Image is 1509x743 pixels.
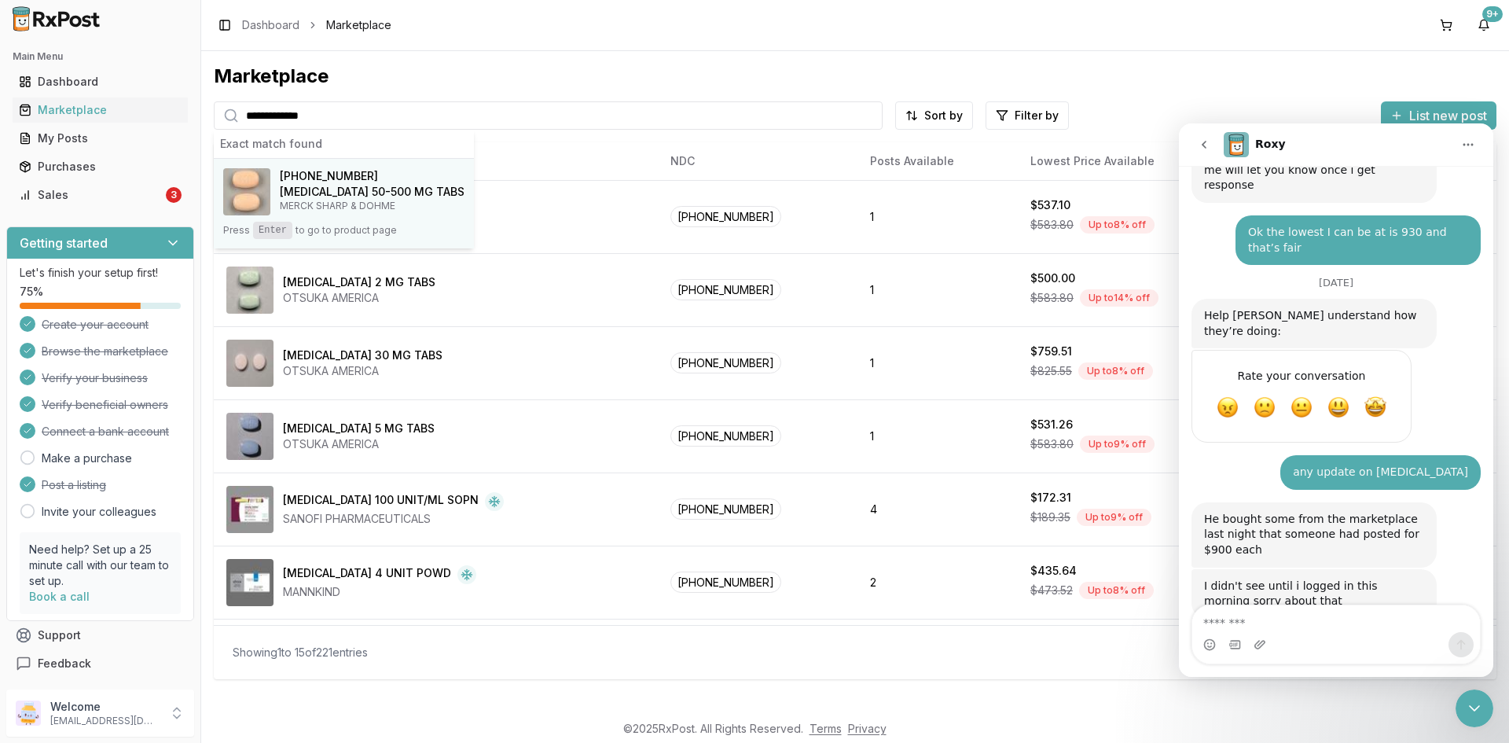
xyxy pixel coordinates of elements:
[1030,490,1071,506] div: $172.31
[16,701,41,726] img: User avatar
[13,181,188,209] a: Sales3
[1030,290,1074,306] span: $583.80
[42,344,168,359] span: Browse the marketplace
[19,187,163,203] div: Sales
[226,267,274,314] img: Abilify 2 MG TABS
[13,124,188,153] a: My Posts
[283,511,504,527] div: SANOFI PHARMACEUTICALS
[42,504,156,520] a: Invite your colleagues
[19,159,182,175] div: Purchases
[1080,216,1155,234] div: Up to 8 % off
[19,74,182,90] div: Dashboard
[242,17,391,33] nav: breadcrumb
[1409,106,1487,125] span: List new post
[13,68,188,96] a: Dashboard
[13,50,188,63] h2: Main Menu
[857,180,1018,253] td: 1
[50,715,160,727] p: [EMAIL_ADDRESS][DOMAIN_NAME]
[20,234,108,252] h3: Getting started
[1030,217,1074,233] span: $583.80
[226,340,274,387] img: Abilify 30 MG TABS
[226,413,274,460] img: Abilify 5 MG TABS
[1030,563,1077,579] div: $435.64
[1080,436,1155,453] div: Up to 9 % off
[1078,362,1153,380] div: Up to 8 % off
[280,200,464,212] p: MERCK SHARP & DOHME
[1030,344,1072,359] div: $759.51
[670,572,781,593] span: [PHONE_NUMBER]
[857,546,1018,619] td: 2
[1030,417,1073,432] div: $531.26
[42,451,132,466] a: Make a purchase
[283,348,442,363] div: [MEDICAL_DATA] 30 MG TABS
[42,477,106,493] span: Post a listing
[280,168,378,184] span: [PHONE_NUMBER]
[13,153,188,181] a: Purchases
[242,17,299,33] a: Dashboard
[283,492,479,511] div: [MEDICAL_DATA] 100 UNIT/ML SOPN
[924,108,963,123] span: Sort by
[223,168,270,215] img: Janumet 50-500 MG TABS
[1179,123,1493,677] iframe: Intercom live chat
[29,542,171,589] p: Need help? Set up a 25 minute call with our team to set up.
[50,699,160,715] p: Welcome
[895,101,973,130] button: Sort by
[226,559,274,606] img: Afrezza 4 UNIT POWD
[253,222,292,239] kbd: Enter
[1030,197,1070,213] div: $537.10
[19,102,182,118] div: Marketplace
[29,590,90,603] a: Book a call
[857,253,1018,326] td: 1
[1381,109,1496,125] a: List new post
[1471,13,1496,38] button: 9+
[1456,690,1493,727] iframe: Intercom live chat
[42,370,148,386] span: Verify your business
[1482,6,1503,22] div: 9+
[283,363,442,379] div: OTSUKA AMERICA
[296,224,397,237] span: to go to product page
[1030,583,1073,598] span: $473.52
[658,142,857,180] th: NDC
[20,265,181,281] p: Let's finish your setup first!
[6,126,194,151] button: My Posts
[19,131,182,146] div: My Posts
[857,619,1018,692] td: 26
[166,187,182,203] div: 3
[1080,289,1158,307] div: Up to 14 % off
[283,584,476,600] div: MANNKIND
[1018,142,1259,180] th: Lowest Price Available
[6,182,194,208] button: Sales3
[670,206,781,227] span: [PHONE_NUMBER]
[283,290,435,306] div: OTSUKA AMERICA
[42,397,168,413] span: Verify beneficial owners
[280,184,464,200] h4: [MEDICAL_DATA] 50-500 MG TABS
[214,64,1496,89] div: Marketplace
[42,424,169,440] span: Connect a bank account
[283,436,435,452] div: OTSUKA AMERICA
[6,6,107,31] img: RxPost Logo
[1030,436,1074,452] span: $583.80
[223,224,250,237] span: Press
[1077,509,1151,526] div: Up to 9 % off
[13,96,188,124] a: Marketplace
